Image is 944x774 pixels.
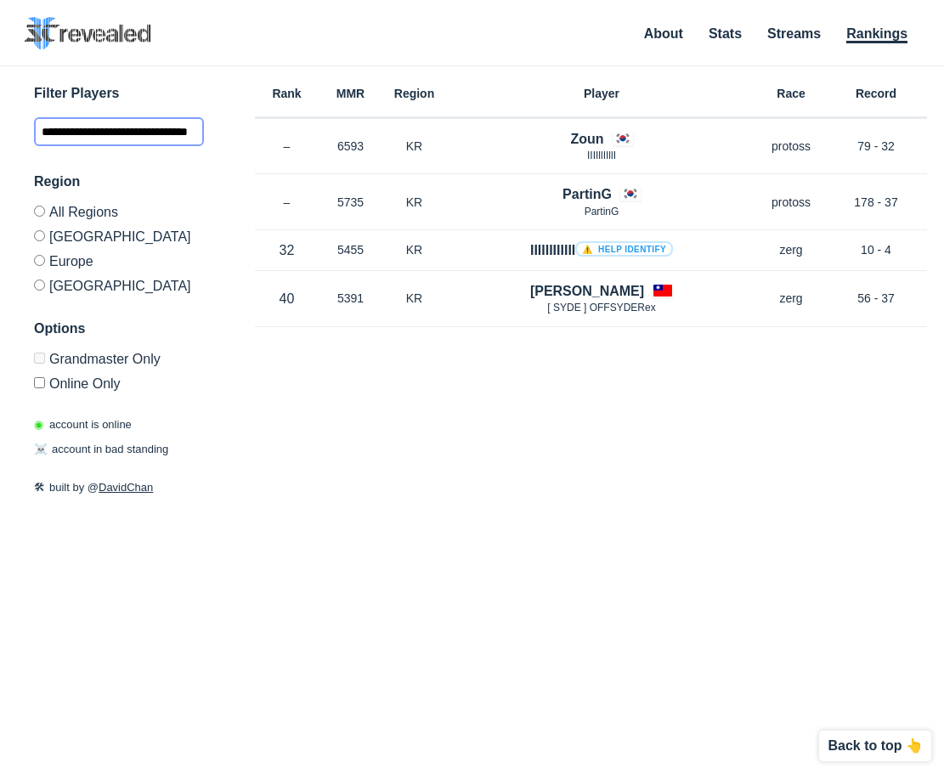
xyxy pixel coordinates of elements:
[757,194,825,211] p: protoss
[319,290,382,307] p: 5391
[828,739,923,753] p: Back to top 👆
[34,443,48,455] span: ☠️
[255,88,319,99] h6: Rank
[575,241,673,257] a: ⚠️ Help identify
[34,206,204,223] label: All Regions
[255,289,319,308] p: 40
[34,206,45,217] input: All Regions
[255,138,319,155] p: –
[34,377,45,388] input: Online Only
[34,223,204,248] label: [GEOGRAPHIC_DATA]
[319,88,382,99] h6: MMR
[530,240,673,260] h4: IIIIIIIIIIII
[34,280,45,291] input: [GEOGRAPHIC_DATA]
[382,88,446,99] h6: Region
[562,184,612,204] h4: PartinG
[34,481,45,494] span: 🛠
[547,302,655,314] span: [ SYDE ] OFFSYDERex
[319,241,382,258] p: 5455
[319,138,382,155] p: 6593
[255,194,319,211] p: –
[767,26,821,41] a: Streams
[382,290,446,307] p: KR
[34,248,204,273] label: Europe
[34,353,45,364] input: Grandmaster Only
[446,88,757,99] h6: Player
[709,26,742,41] a: Stats
[34,230,45,241] input: [GEOGRAPHIC_DATA]
[34,418,43,431] span: ◉
[825,194,927,211] p: 178 - 37
[34,416,132,433] p: account is online
[570,129,603,149] h4: Zoun
[34,83,204,104] h3: Filter Players
[24,17,151,50] img: SC2 Revealed
[757,138,825,155] p: protoss
[382,194,446,211] p: KR
[382,241,446,258] p: KR
[825,241,927,258] p: 10 - 4
[99,481,153,494] a: DavidChan
[825,138,927,155] p: 79 - 32
[757,290,825,307] p: zerg
[34,172,204,192] h3: Region
[34,479,204,496] p: built by @
[825,290,927,307] p: 56 - 37
[585,206,619,218] span: PartinG
[319,194,382,211] p: 5735
[530,281,644,301] h4: [PERSON_NAME]
[757,241,825,258] p: zerg
[34,319,204,339] h3: Options
[34,273,204,293] label: [GEOGRAPHIC_DATA]
[846,26,907,43] a: Rankings
[757,88,825,99] h6: Race
[34,353,204,370] label: Only Show accounts currently in Grandmaster
[382,138,446,155] p: KR
[587,150,616,161] span: IIIIllIIllI
[34,370,204,391] label: Only show accounts currently laddering
[34,255,45,266] input: Europe
[34,441,168,458] p: account in bad standing
[825,88,927,99] h6: Record
[255,240,319,260] p: 32
[644,26,683,41] a: About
